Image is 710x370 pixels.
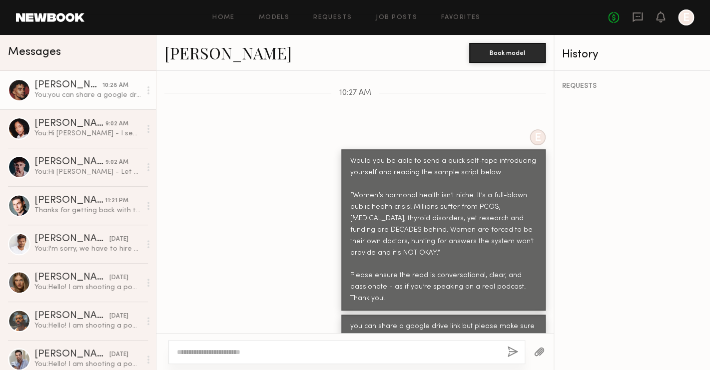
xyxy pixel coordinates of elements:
div: You: you can share a google drive link but please make sure anyone can access it so that I don't ... [34,90,141,100]
div: [DATE] [109,273,128,283]
div: You: Hello! I am shooting a podcast based on Women's Hormonal Health [DATE][DATE] in [GEOGRAPHIC_... [34,360,141,369]
div: [PERSON_NAME] [34,273,109,283]
a: Home [212,14,235,21]
div: You: Hi [PERSON_NAME] - Let me know if you'd still like to submit for this! I'm finalizing everyt... [34,167,141,177]
div: Thanks for getting back with the info on that [PERSON_NAME], really appreciate you on that. Candi... [34,206,141,215]
a: Favorites [441,14,481,21]
span: Messages [8,46,61,58]
div: [PERSON_NAME] [34,157,105,167]
div: [DATE] [109,350,128,360]
div: [PERSON_NAME] [34,119,105,129]
button: Book model [469,43,546,63]
div: You: I'm sorry, we have to hire approximately 5 people our budget is $400 a person! [34,244,141,254]
a: Models [259,14,289,21]
div: [DATE] [109,235,128,244]
span: 10:27 AM [339,89,371,97]
div: [PERSON_NAME] [34,80,102,90]
a: Job Posts [376,14,417,21]
div: You: Hi [PERSON_NAME] - I sent a request to view it via gmail. thank you! [34,129,141,138]
div: You: Hello! I am shooting a podcast based on Women's Hormonal Health [DATE][DATE] in [GEOGRAPHIC_... [34,283,141,292]
a: Book model [469,48,546,56]
div: REQUESTS [562,83,702,90]
a: Requests [313,14,352,21]
div: you can share a google drive link but please make sure anyone can access it so that I don't have ... [350,321,537,356]
div: 9:02 AM [105,158,128,167]
div: [DATE] [109,312,128,321]
div: [PERSON_NAME] [34,196,105,206]
div: History [562,49,702,60]
div: [PERSON_NAME] [34,234,109,244]
div: [PERSON_NAME] [34,311,109,321]
div: 10:28 AM [102,81,128,90]
a: [PERSON_NAME] [164,42,292,63]
div: Would you be able to send a quick self-tape introducing yourself and reading the sample script be... [350,156,537,305]
div: 11:21 PM [105,196,128,206]
div: [PERSON_NAME] [34,350,109,360]
div: You: Hello! I am shooting a podcast based on Women's Hormonal Health [DATE][DATE] in [GEOGRAPHIC_... [34,321,141,331]
div: 9:02 AM [105,119,128,129]
a: E [678,9,694,25]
